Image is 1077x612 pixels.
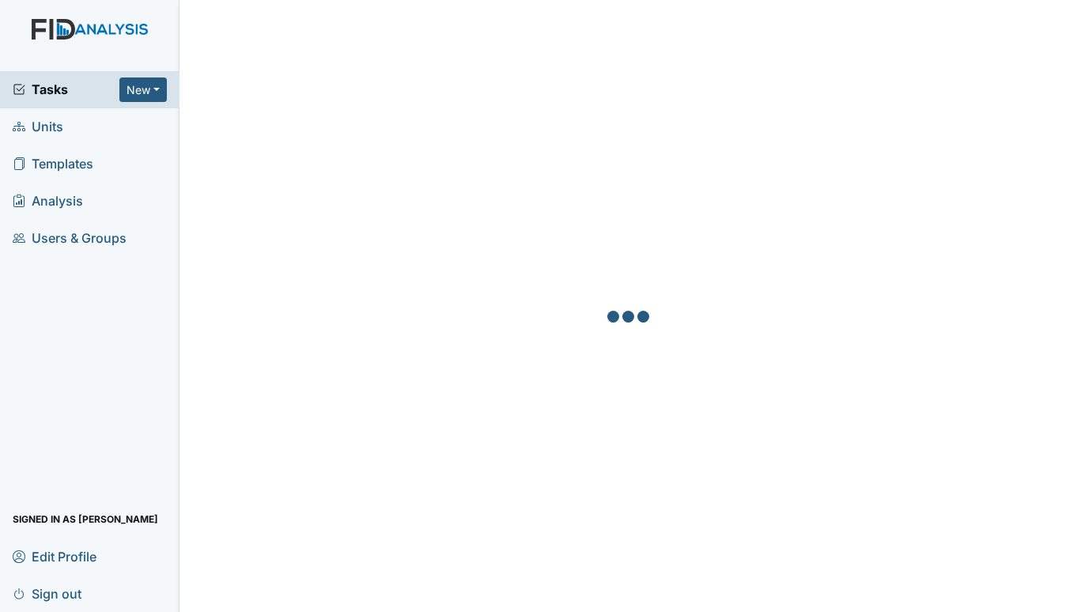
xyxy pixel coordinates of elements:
button: New [119,77,167,102]
span: Signed in as [PERSON_NAME] [13,507,158,531]
a: Tasks [13,80,119,99]
span: Edit Profile [13,544,96,569]
span: Templates [13,152,93,176]
span: Sign out [13,581,81,606]
span: Users & Groups [13,226,127,251]
span: Analysis [13,189,83,213]
span: Units [13,115,63,139]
